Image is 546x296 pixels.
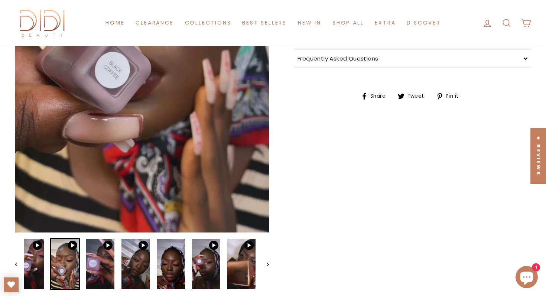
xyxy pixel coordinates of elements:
span: Share [369,92,391,100]
img: visa_1_color.svg [88,9,101,22]
a: New in [292,16,327,30]
a: Shop All [327,16,369,30]
img: All Nood Here Lip Gloss With Hyaluronic Acid [157,239,185,289]
img: All Nood Here Lip Gloss With Hyaluronic Acid [51,239,79,289]
a: Collections [179,16,237,30]
a: My Wishlist [4,277,19,292]
a: Extra [369,16,401,30]
img: All Nood Here Lip Gloss With Hyaluronic Acid [227,239,256,289]
ul: Primary [100,16,446,30]
img: All Nood Here Lip Gloss With Hyaluronic Acid [86,239,114,289]
img: mastercard_color.svg [71,9,84,22]
img: All Nood Here Lip Gloss With Hyaluronic Acid [192,239,220,289]
span: Pin it [445,92,464,100]
inbox-online-store-chat: Shopify online store chat [513,266,540,290]
a: Home [100,16,130,30]
span: Tweet [406,92,430,100]
a: Clearance [130,16,179,30]
a: Best Sellers [237,16,292,30]
img: paypal_2_color.svg [153,9,166,22]
button: Previous [15,238,24,290]
span: Frequently Asked Questions [298,55,378,62]
img: All Nood Here Lip Gloss With Hyaluronic Acid [121,239,150,289]
img: Didi Beauty Co. [15,7,71,38]
button: Next [260,238,269,290]
div: Click to open Judge.me floating reviews tab [530,128,546,184]
img: shoppay_color.svg [137,9,150,22]
img: americanexpress_1_color.svg [104,9,117,22]
a: Discover [401,16,446,30]
img: applepay_color.svg [120,9,133,22]
img: All Nood Here Lip Gloss With Hyaluronic Acid [16,239,44,289]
